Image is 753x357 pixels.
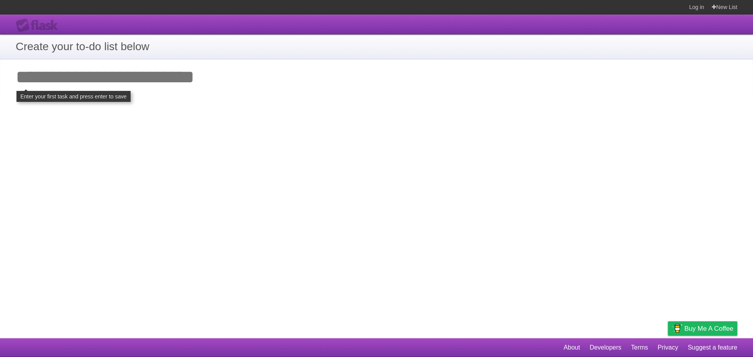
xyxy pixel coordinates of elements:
[684,322,733,335] span: Buy me a coffee
[658,340,678,355] a: Privacy
[564,340,580,355] a: About
[16,18,63,33] div: Flask
[688,340,737,355] a: Suggest a feature
[589,340,621,355] a: Developers
[668,321,737,336] a: Buy me a coffee
[631,340,648,355] a: Terms
[672,322,682,335] img: Buy me a coffee
[16,38,737,55] h1: Create your to-do list below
